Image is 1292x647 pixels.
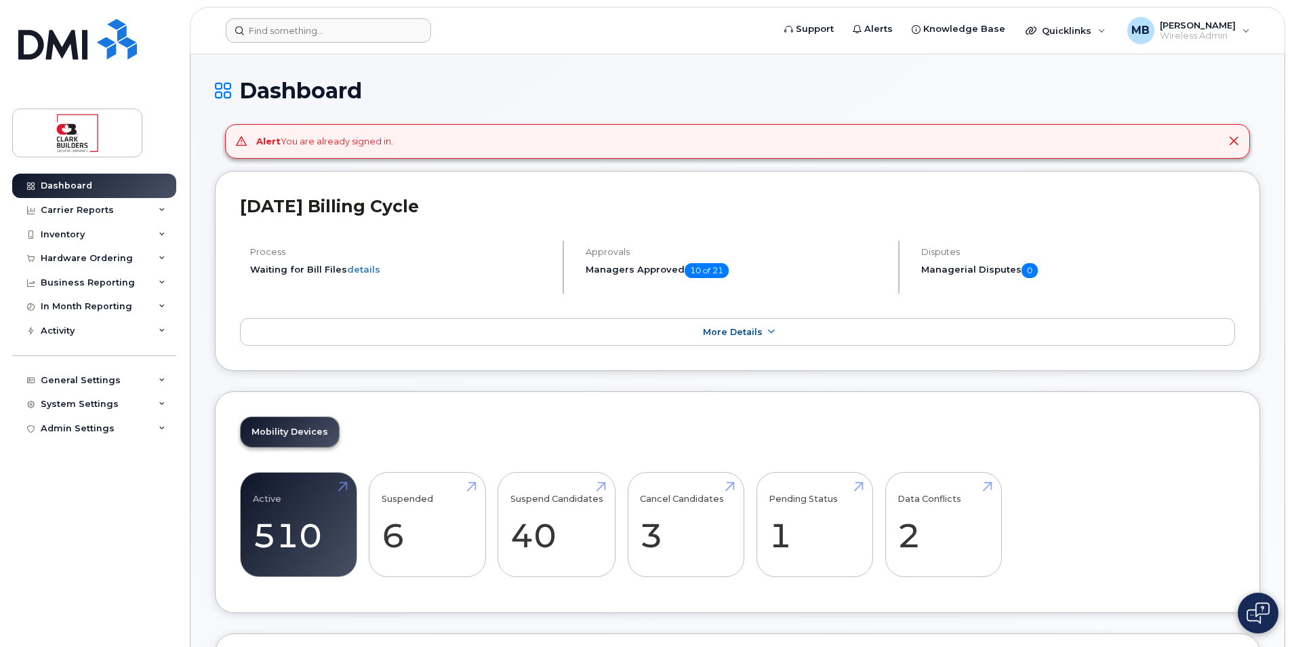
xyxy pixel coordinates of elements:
h4: Disputes [921,247,1235,257]
h1: Dashboard [215,79,1260,102]
h5: Managers Approved [586,263,887,278]
a: Active 510 [253,480,344,570]
a: Mobility Devices [241,417,339,447]
li: Waiting for Bill Files [250,263,551,276]
h4: Approvals [586,247,887,257]
strong: Alert [256,136,281,146]
a: Data Conflicts 2 [897,480,989,570]
img: Open chat [1247,602,1270,624]
h2: [DATE] Billing Cycle [240,196,1235,216]
span: 0 [1022,263,1038,278]
span: More Details [703,327,763,337]
span: 10 of 21 [685,263,729,278]
a: Suspended 6 [382,480,473,570]
a: Suspend Candidates 40 [510,480,603,570]
a: details [347,264,380,275]
div: You are already signed in. [256,135,393,148]
a: Pending Status 1 [769,480,860,570]
a: Cancel Candidates 3 [640,480,731,570]
h4: Process [250,247,551,257]
h5: Managerial Disputes [921,263,1235,278]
